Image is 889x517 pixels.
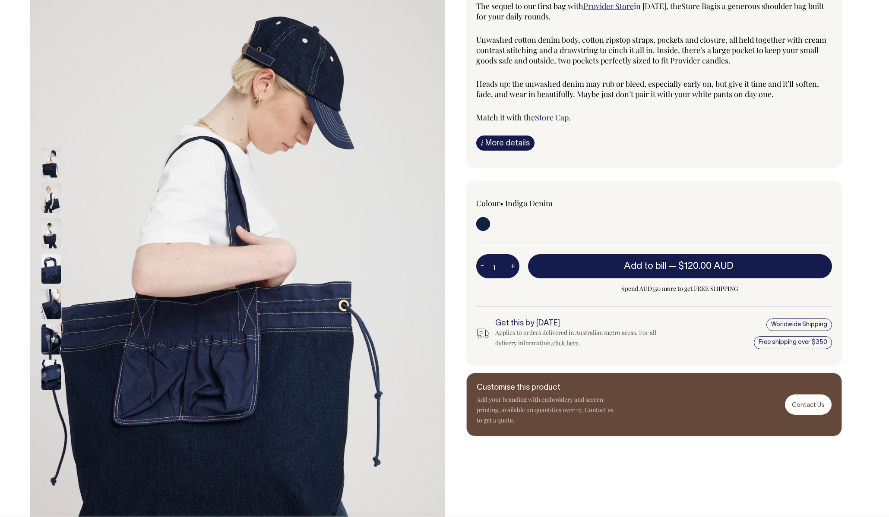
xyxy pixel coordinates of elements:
[41,218,61,249] img: indigo-denim
[481,138,483,147] span: i
[583,1,634,11] a: Provider Store
[476,1,824,22] span: is a generous shoulder bag built for your daily rounds.
[41,148,61,178] img: indigo-denim
[634,1,681,11] span: in [DATE], the
[500,198,503,208] span: •
[668,262,736,271] span: —
[535,112,569,123] a: Store Cap
[785,394,832,415] a: Contact Us
[41,325,61,355] img: indigo-denim
[476,198,619,208] div: Colour
[476,258,488,275] button: -
[495,319,671,328] h6: Get this by [DATE]
[477,394,615,426] p: Add your branding with embroidery and screen printing, available on quantities over 25. Contact u...
[41,254,61,284] img: indigo-denim
[41,183,61,213] img: indigo-denim
[476,79,819,99] span: Heads up: the unwashed denim may rub or bleed, especially early on, but give it time and it’ll so...
[624,262,666,271] span: Add to bill
[476,1,583,11] span: The sequel to our first bag with
[41,360,61,390] img: indigo-denim
[528,284,832,294] span: Spend AUD350 more to get FREE SHIPPING
[495,328,671,348] div: Applies to orders delivered in Australian metro areas. For all delivery information, .
[552,339,579,347] a: click here
[505,198,553,208] label: Indigo Denim
[681,1,715,11] span: Store Bag
[476,136,535,151] a: iMore details
[477,384,615,392] h6: Customise this product
[506,258,519,275] button: +
[41,289,61,319] img: indigo-denim
[476,112,571,123] span: Match it with the .
[528,254,832,278] button: Add to bill —$120.00 AUD
[476,35,826,66] span: Unwashed cotton denim body, cotton ripstop straps, pockets and closure, all held together with cr...
[678,262,734,271] span: $120.00 AUD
